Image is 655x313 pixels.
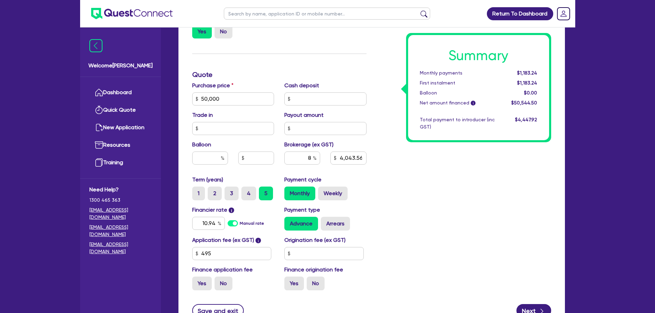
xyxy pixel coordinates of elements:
[208,187,222,200] label: 2
[284,206,320,214] label: Payment type
[524,90,537,96] span: $0.00
[192,25,212,38] label: Yes
[192,111,213,119] label: Trade in
[89,206,152,221] a: [EMAIL_ADDRESS][DOMAIN_NAME]
[192,206,234,214] label: Financier rate
[415,79,500,87] div: First instalment
[89,136,152,154] a: Resources
[89,186,152,194] span: Need Help?
[192,236,254,244] label: Application fee (ex GST)
[89,119,152,136] a: New Application
[284,81,319,90] label: Cash deposit
[284,176,321,184] label: Payment cycle
[487,7,553,20] a: Return To Dashboard
[259,187,273,200] label: 5
[192,187,205,200] label: 1
[420,47,537,64] h1: Summary
[229,208,234,213] span: i
[95,106,103,114] img: quick-quote
[284,266,343,274] label: Finance origination fee
[284,217,318,231] label: Advance
[192,176,223,184] label: Term (years)
[89,224,152,238] a: [EMAIL_ADDRESS][DOMAIN_NAME]
[95,141,103,149] img: resources
[284,236,346,244] label: Origination fee (ex GST)
[284,111,324,119] label: Payout amount
[89,39,102,52] img: icon-menu-close
[255,238,261,243] span: i
[511,100,537,105] span: $50,544.50
[517,80,537,86] span: $1,183.24
[241,187,256,200] label: 4
[192,141,211,149] label: Balloon
[318,187,348,200] label: Weekly
[192,81,233,90] label: Purchase price
[517,70,537,76] span: $1,183.24
[192,266,253,274] label: Finance application fee
[89,197,152,204] span: 1300 465 363
[89,154,152,171] a: Training
[89,101,152,119] a: Quick Quote
[192,70,367,79] h3: Quote
[321,217,350,231] label: Arrears
[89,241,152,255] a: [EMAIL_ADDRESS][DOMAIN_NAME]
[515,117,537,122] span: $4,447.92
[555,5,572,23] a: Dropdown toggle
[89,84,152,101] a: Dashboard
[415,116,500,131] div: Total payment to introducer (inc GST)
[95,123,103,132] img: new-application
[284,277,304,290] label: Yes
[215,25,232,38] label: No
[192,277,212,290] label: Yes
[215,277,232,290] label: No
[471,101,476,106] span: i
[240,220,264,226] label: Manual rate
[95,158,103,167] img: training
[225,187,239,200] label: 3
[415,99,500,107] div: Net amount financed
[91,8,173,19] img: quest-connect-logo-blue
[284,187,315,200] label: Monthly
[284,141,334,149] label: Brokerage (ex GST)
[415,89,500,97] div: Balloon
[224,8,430,20] input: Search by name, application ID or mobile number...
[88,62,153,70] span: Welcome [PERSON_NAME]
[307,277,325,290] label: No
[415,69,500,77] div: Monthly payments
